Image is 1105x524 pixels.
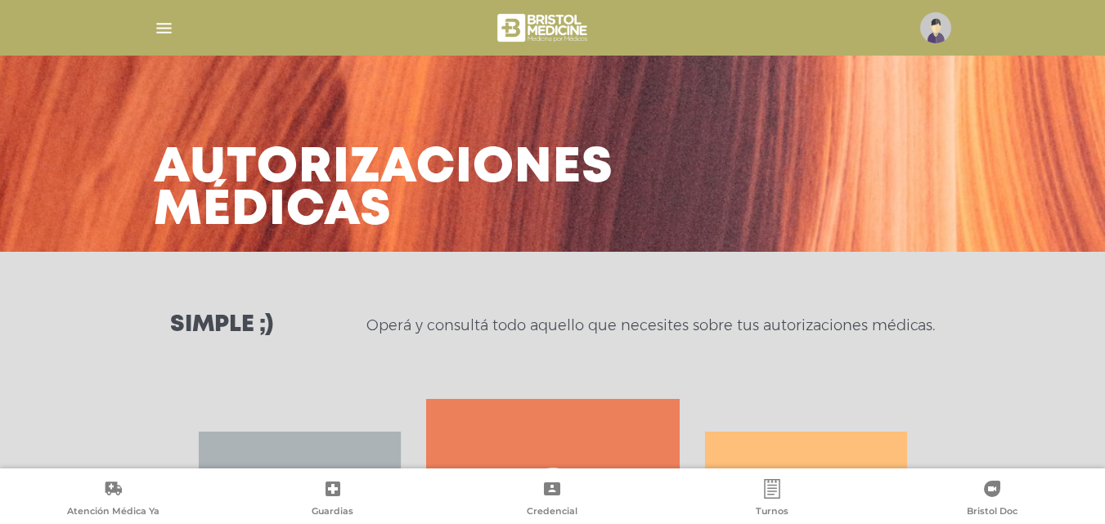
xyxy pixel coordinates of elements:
img: bristol-medicine-blanco.png [495,8,592,47]
h3: Autorizaciones médicas [154,147,613,232]
span: Atención Médica Ya [67,505,159,520]
span: Credencial [527,505,577,520]
a: Bristol Doc [882,479,1102,521]
span: Turnos [756,505,788,520]
a: Credencial [442,479,663,521]
a: Atención Médica Ya [3,479,223,521]
img: Cober_menu-lines-white.svg [154,18,174,38]
span: Guardias [312,505,353,520]
a: Turnos [663,479,883,521]
h3: Simple ;) [170,314,273,337]
img: profile-placeholder.svg [920,12,951,43]
span: Bristol Doc [967,505,1017,520]
p: Operá y consultá todo aquello que necesites sobre tus autorizaciones médicas. [366,316,935,335]
a: Guardias [223,479,443,521]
